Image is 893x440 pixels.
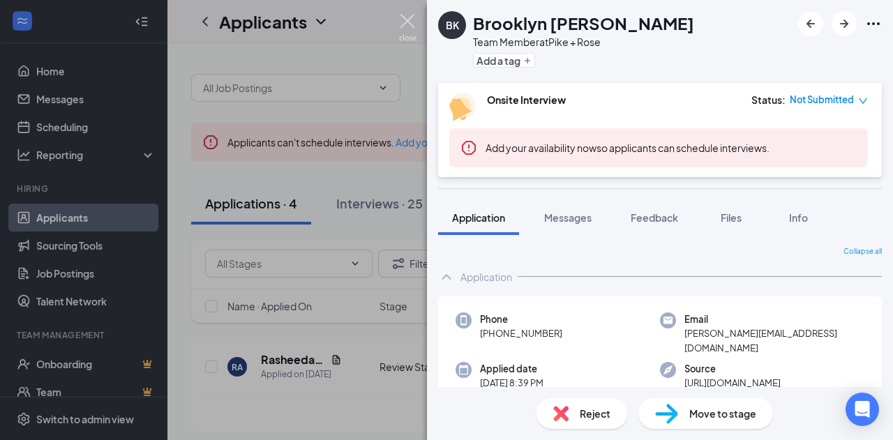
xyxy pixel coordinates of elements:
span: Not Submitted [790,93,854,107]
span: [PHONE_NUMBER] [480,326,562,340]
span: Application [452,211,505,224]
h1: Brooklyn [PERSON_NAME] [473,11,694,35]
span: Source [684,362,781,376]
span: Info [789,211,808,224]
button: ArrowRight [832,11,857,36]
div: Open Intercom Messenger [846,393,879,426]
button: Add your availability now [486,141,596,155]
svg: Error [460,139,477,156]
span: down [858,96,868,106]
span: [URL][DOMAIN_NAME] [684,376,781,390]
span: [PERSON_NAME][EMAIL_ADDRESS][DOMAIN_NAME] [684,326,864,355]
svg: Ellipses [865,15,882,32]
button: PlusAdd a tag [473,53,535,68]
svg: ArrowLeftNew [802,15,819,32]
span: Move to stage [689,406,756,421]
button: ArrowLeftNew [798,11,823,36]
div: BK [446,18,459,32]
span: Phone [480,312,562,326]
span: Reject [580,406,610,421]
span: Files [721,211,742,224]
span: Feedback [631,211,678,224]
div: Application [460,270,512,284]
span: so applicants can schedule interviews. [486,142,770,154]
b: Onsite Interview [487,93,566,106]
svg: ChevronUp [438,268,455,285]
span: Messages [544,211,592,224]
span: Collapse all [843,246,882,257]
svg: ArrowRight [836,15,853,32]
div: Team Member at Pike + Rose [473,35,694,49]
span: Applied date [480,362,543,376]
span: Email [684,312,864,326]
div: Status : [751,93,786,107]
span: [DATE] 8:39 PM [480,376,543,390]
svg: Plus [523,56,532,65]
